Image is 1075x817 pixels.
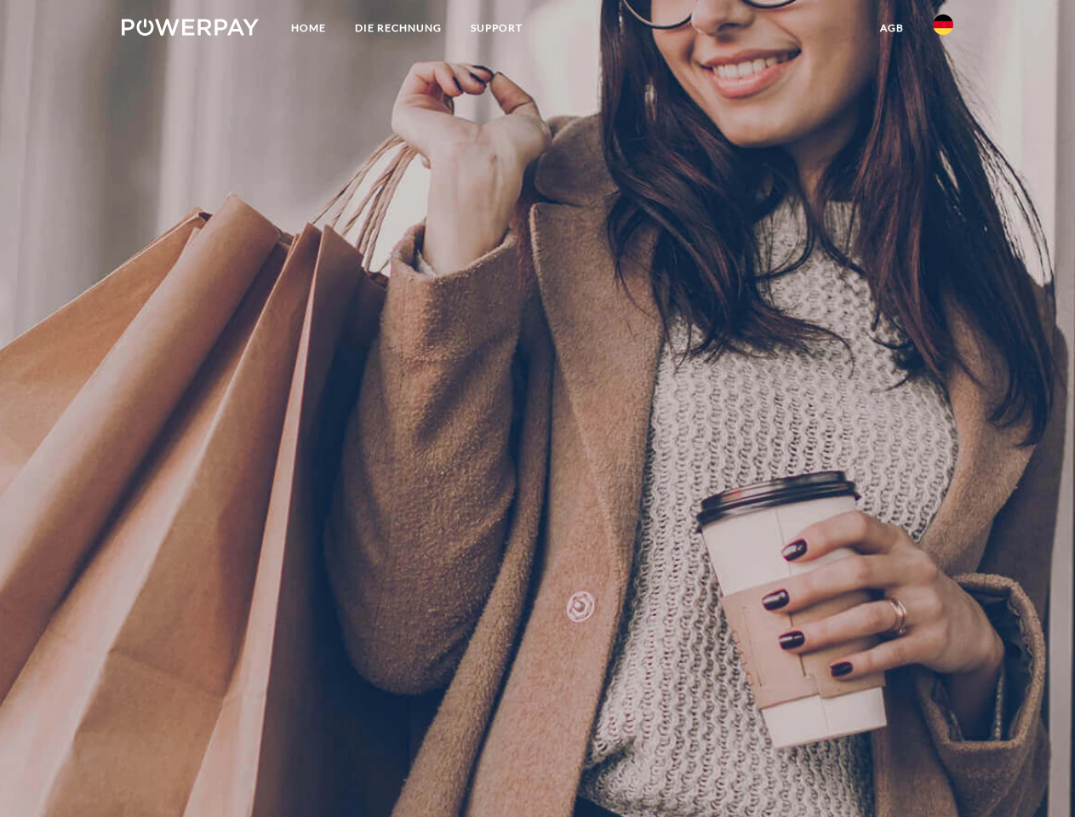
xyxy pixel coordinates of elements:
[277,13,340,43] a: Home
[456,13,537,43] a: SUPPORT
[122,19,259,36] img: logo-powerpay-white.svg
[933,14,953,35] img: de
[340,13,456,43] a: DIE RECHNUNG
[866,13,918,43] a: agb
